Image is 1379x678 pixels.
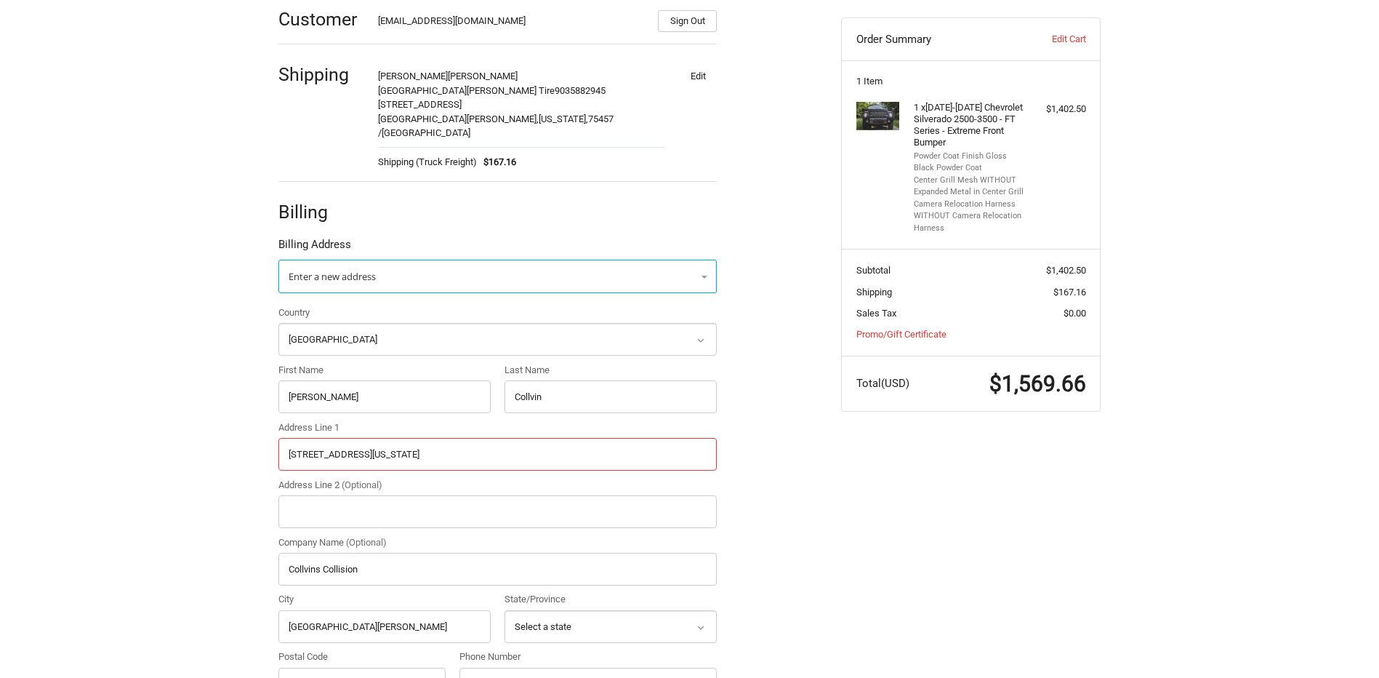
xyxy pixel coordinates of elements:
a: Promo/Gift Certificate [856,329,946,340]
small: (Optional) [346,537,387,548]
label: Address Line 2 [278,478,717,492]
h2: Billing [278,201,363,223]
span: [GEOGRAPHIC_DATA] [382,127,470,138]
button: Sign Out [658,10,717,32]
span: [GEOGRAPHIC_DATA][PERSON_NAME] Tire [378,85,555,96]
label: Phone Number [459,650,717,664]
span: Shipping [856,287,892,298]
iframe: Chat Widget [1306,608,1379,678]
span: [GEOGRAPHIC_DATA][PERSON_NAME], [378,113,539,124]
span: [STREET_ADDRESS] [378,99,462,110]
label: Company Name [278,535,717,550]
span: Enter a new address [289,270,376,283]
li: Powder Coat Finish Gloss Black Powder Coat [914,151,1025,175]
li: Camera Relocation Harness WITHOUT Camera Relocation Harness [914,199,1025,235]
label: City [278,592,491,607]
span: [US_STATE], [539,113,588,124]
h3: Order Summary [856,32,1014,47]
small: (Optional) [342,479,382,490]
li: Center Grill Mesh WITHOUT Expanded Metal in Center Grill [914,175,1025,199]
label: Address Line 1 [278,420,717,435]
span: 9035882945 [555,85,606,96]
legend: Billing Address [278,236,351,260]
span: $1,402.50 [1046,265,1086,276]
div: [EMAIL_ADDRESS][DOMAIN_NAME] [378,14,644,32]
h3: 1 Item [856,76,1086,87]
span: Shipping (Truck Freight) [378,155,477,169]
span: $0.00 [1064,308,1086,319]
a: Edit Cart [1013,32,1085,47]
span: Subtotal [856,265,890,276]
label: Last Name [504,363,717,378]
a: Enter or select a different address [278,260,717,293]
span: Total (USD) [856,377,909,390]
button: Edit [679,65,717,86]
span: $1,569.66 [989,371,1086,396]
div: $1,402.50 [1029,102,1086,116]
span: [PERSON_NAME] [448,71,518,81]
label: State/Province [504,592,717,607]
span: Sales Tax [856,308,896,319]
label: Country [278,306,717,320]
label: Postal Code [278,650,446,664]
label: First Name [278,363,491,378]
span: [PERSON_NAME] [378,71,448,81]
span: $167.16 [1053,287,1086,298]
span: $167.16 [477,155,517,169]
h2: Customer [278,8,363,31]
h2: Shipping [278,63,363,86]
h4: 1 x [DATE]-[DATE] Chevrolet Silverado 2500-3500 - FT Series - Extreme Front Bumper [914,102,1025,149]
